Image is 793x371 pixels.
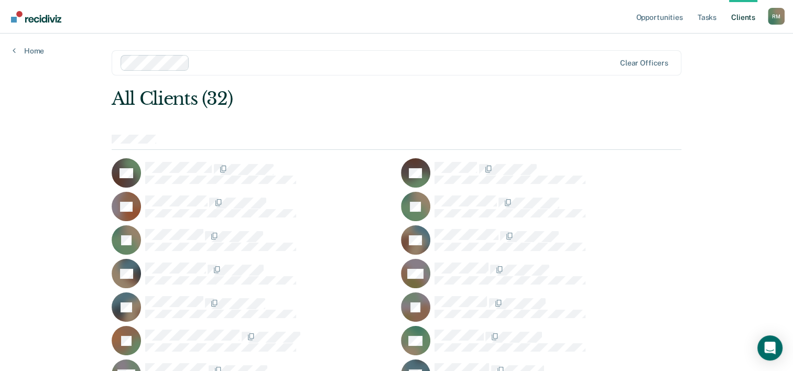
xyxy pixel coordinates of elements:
[757,335,783,361] div: Open Intercom Messenger
[13,46,44,56] a: Home
[768,8,785,25] button: Profile dropdown button
[112,88,567,110] div: All Clients (32)
[768,8,785,25] div: R M
[11,11,61,23] img: Recidiviz
[620,59,668,68] div: Clear officers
